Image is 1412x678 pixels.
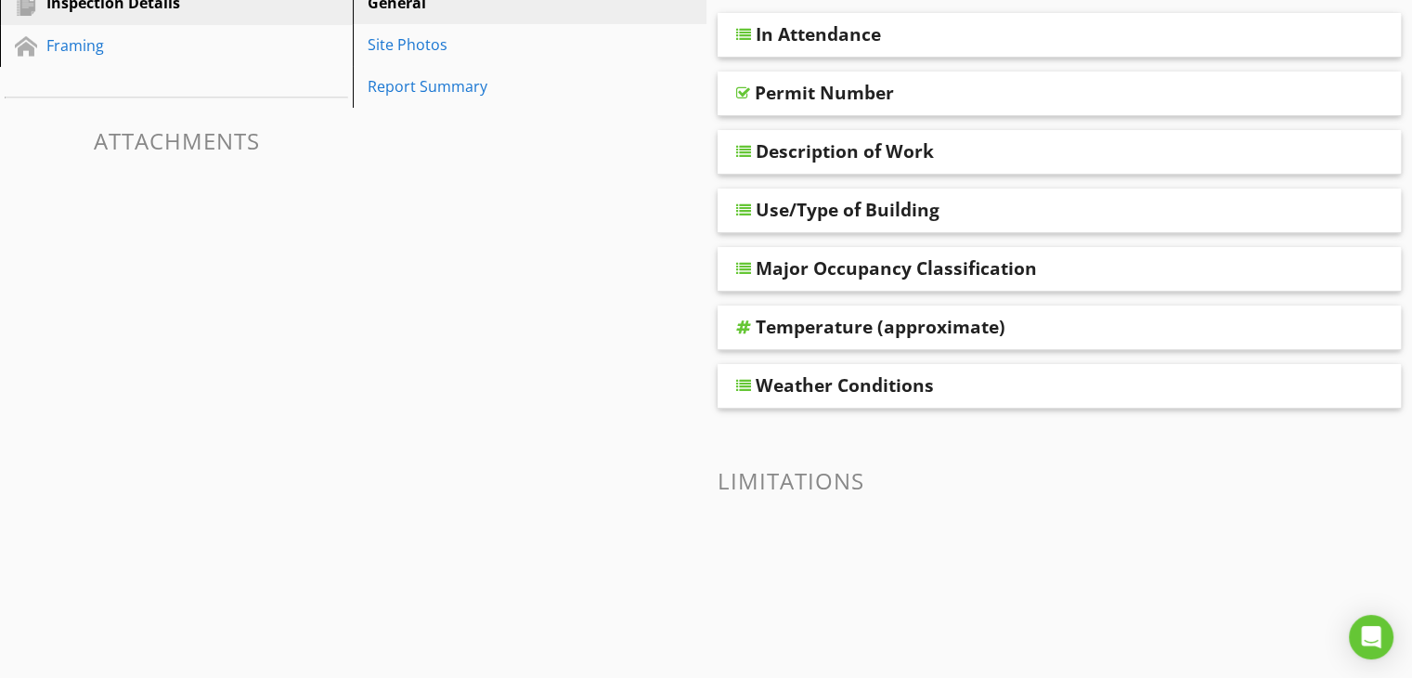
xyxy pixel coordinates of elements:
[756,316,1005,338] div: Temperature (approximate)
[756,199,939,221] div: Use/Type of Building
[368,75,627,98] div: Report Summary
[718,468,1402,493] h3: Limitations
[1349,615,1393,659] div: Open Intercom Messenger
[756,257,1037,280] div: Major Occupancy Classification
[755,82,894,104] div: Permit Number
[756,23,881,46] div: In Attendance
[368,33,627,56] div: Site Photos
[756,374,934,397] div: Weather Conditions
[46,34,265,57] div: Framing
[756,140,934,163] div: Description of Work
